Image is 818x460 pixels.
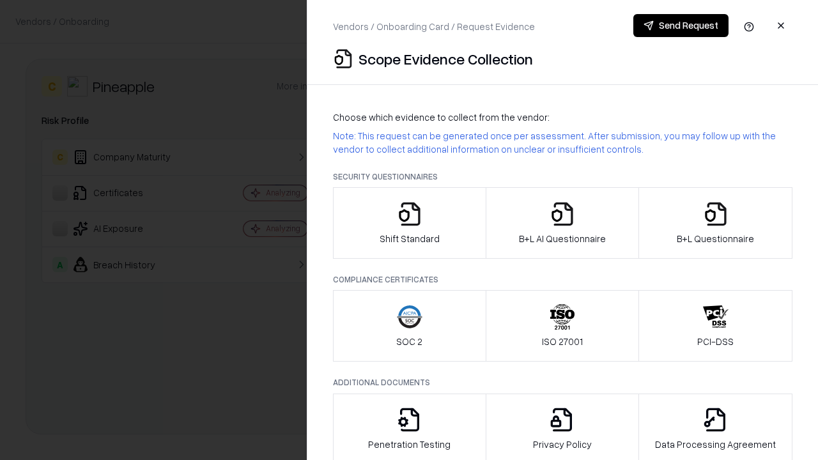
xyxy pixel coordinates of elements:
p: Penetration Testing [368,438,451,451]
p: B+L AI Questionnaire [519,232,606,245]
p: ISO 27001 [542,335,583,348]
p: Choose which evidence to collect from the vendor: [333,111,792,124]
p: Compliance Certificates [333,274,792,285]
button: SOC 2 [333,290,486,362]
button: PCI-DSS [638,290,792,362]
p: Note: This request can be generated once per assessment. After submission, you may follow up with... [333,129,792,156]
p: Privacy Policy [533,438,592,451]
p: Additional Documents [333,377,792,388]
p: Shift Standard [380,232,440,245]
p: Vendors / Onboarding Card / Request Evidence [333,20,535,33]
p: Scope Evidence Collection [359,49,533,69]
p: Security Questionnaires [333,171,792,182]
button: B+L AI Questionnaire [486,187,640,259]
button: Shift Standard [333,187,486,259]
p: PCI-DSS [697,335,734,348]
button: ISO 27001 [486,290,640,362]
p: SOC 2 [396,335,422,348]
p: B+L Questionnaire [677,232,754,245]
button: Send Request [633,14,729,37]
p: Data Processing Agreement [655,438,776,451]
button: B+L Questionnaire [638,187,792,259]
